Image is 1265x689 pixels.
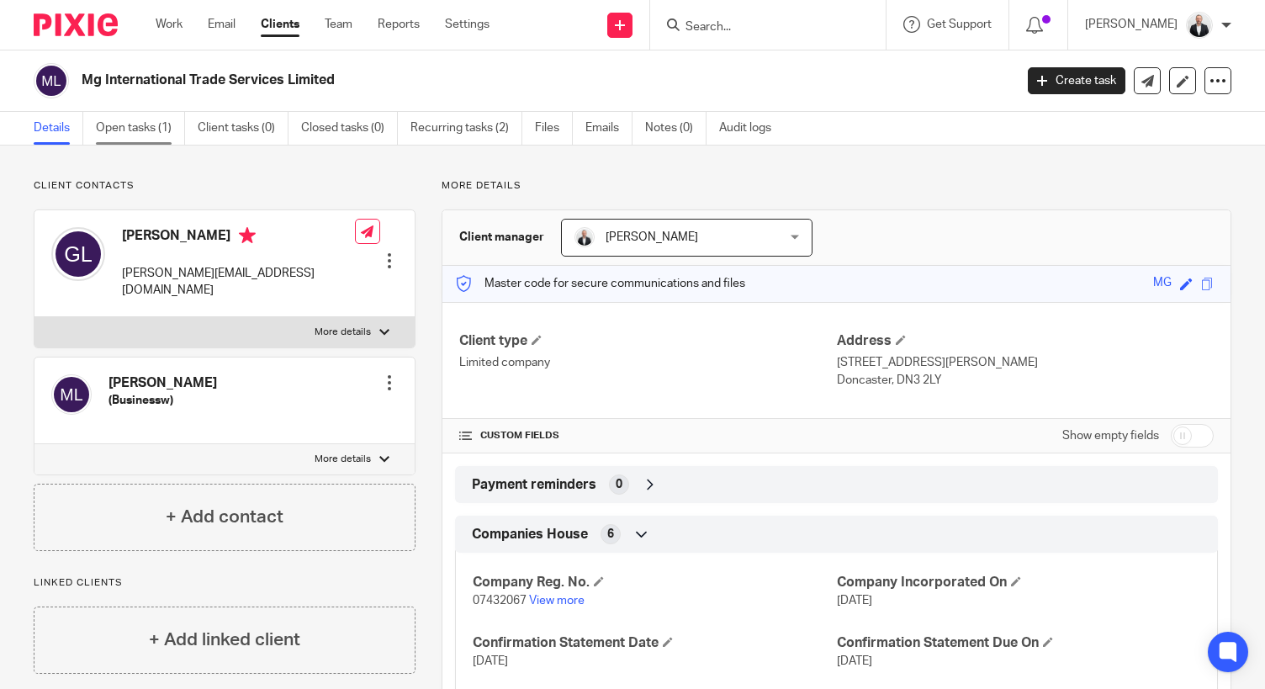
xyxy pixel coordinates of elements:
[472,476,596,494] span: Payment reminders
[1153,274,1172,294] div: MG
[684,20,835,35] input: Search
[837,595,872,607] span: [DATE]
[301,112,398,145] a: Closed tasks (0)
[82,72,818,89] h2: Mg International Trade Services Limited
[261,16,299,33] a: Clients
[34,63,69,98] img: svg%3E
[459,429,836,443] h4: CUSTOM FIELDS
[837,372,1214,389] p: Doncaster, DN3 2LY
[455,275,745,292] p: Master code for secure communications and files
[51,374,92,415] img: svg%3E
[156,16,183,33] a: Work
[459,332,836,350] h4: Client type
[109,392,217,409] h5: (Businessw)
[616,476,622,493] span: 0
[96,112,185,145] a: Open tasks (1)
[166,504,283,530] h4: + Add contact
[315,453,371,466] p: More details
[645,112,707,145] a: Notes (0)
[574,227,595,247] img: _SKY9589-Edit-2.jpeg
[378,16,420,33] a: Reports
[529,595,585,607] a: View more
[34,13,118,36] img: Pixie
[473,595,527,607] span: 07432067
[473,574,836,591] h4: Company Reg. No.
[149,627,300,653] h4: + Add linked client
[109,374,217,392] h4: [PERSON_NAME]
[606,231,698,243] span: [PERSON_NAME]
[927,19,992,30] span: Get Support
[459,229,544,246] h3: Client manager
[445,16,490,33] a: Settings
[459,354,836,371] p: Limited company
[1085,16,1178,33] p: [PERSON_NAME]
[837,574,1200,591] h4: Company Incorporated On
[122,265,355,299] p: [PERSON_NAME][EMAIL_ADDRESS][DOMAIN_NAME]
[208,16,236,33] a: Email
[34,576,415,590] p: Linked clients
[122,227,355,248] h4: [PERSON_NAME]
[34,112,83,145] a: Details
[1186,12,1213,39] img: _SKY9589-Edit-2.jpeg
[442,179,1231,193] p: More details
[1028,67,1125,94] a: Create task
[51,227,105,281] img: svg%3E
[473,655,508,667] span: [DATE]
[837,655,872,667] span: [DATE]
[535,112,573,145] a: Files
[837,332,1214,350] h4: Address
[837,354,1214,371] p: [STREET_ADDRESS][PERSON_NAME]
[585,112,632,145] a: Emails
[410,112,522,145] a: Recurring tasks (2)
[198,112,288,145] a: Client tasks (0)
[1062,427,1159,444] label: Show empty fields
[325,16,352,33] a: Team
[34,179,415,193] p: Client contacts
[239,227,256,244] i: Primary
[472,526,588,543] span: Companies House
[607,526,614,543] span: 6
[837,634,1200,652] h4: Confirmation Statement Due On
[719,112,784,145] a: Audit logs
[315,326,371,339] p: More details
[473,634,836,652] h4: Confirmation Statement Date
